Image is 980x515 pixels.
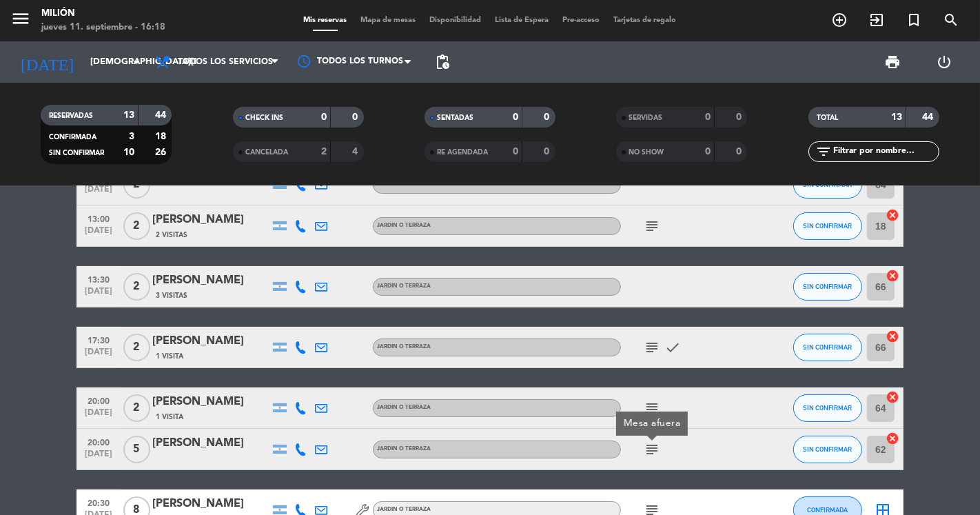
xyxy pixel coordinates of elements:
[10,8,31,34] button: menu
[624,416,681,431] div: Mesa afuera
[936,54,952,70] i: power_settings_new
[513,112,518,122] strong: 0
[41,21,165,34] div: jueves 11. septiembre - 16:18
[817,114,838,121] span: TOTAL
[10,47,83,77] i: [DATE]
[321,147,327,156] strong: 2
[49,150,104,156] span: SIN CONFIRMAR
[123,436,150,463] span: 5
[793,212,862,240] button: SIN CONFIRMAR
[705,112,711,122] strong: 0
[81,287,116,303] span: [DATE]
[793,394,862,422] button: SIN CONFIRMAR
[906,12,922,28] i: turned_in_not
[919,41,970,83] div: LOG OUT
[943,12,959,28] i: search
[607,17,684,24] span: Tarjetas de regalo
[81,332,116,347] span: 17:30
[644,339,660,356] i: subject
[81,392,116,408] span: 20:00
[793,273,862,301] button: SIN CONFIRMAR
[123,148,134,157] strong: 10
[437,149,488,156] span: RE AGENDADA
[10,8,31,29] i: menu
[815,143,832,160] i: filter_list
[81,408,116,424] span: [DATE]
[81,185,116,201] span: [DATE]
[437,114,473,121] span: SENTADAS
[156,412,183,423] span: 1 Visita
[793,334,862,361] button: SIN CONFIRMAR
[152,495,269,513] div: [PERSON_NAME]
[377,223,431,228] span: JARDIN o TERRAZA
[245,149,288,156] span: CANCELADA
[891,112,902,122] strong: 13
[377,344,431,350] span: JARDIN o TERRAZA
[644,218,660,234] i: subject
[808,506,848,514] span: CONFIRMADA
[155,132,169,141] strong: 18
[297,17,354,24] span: Mis reservas
[644,441,660,458] i: subject
[128,54,145,70] i: arrow_drop_down
[831,12,848,28] i: add_circle_outline
[81,210,116,226] span: 13:00
[705,147,711,156] strong: 0
[152,272,269,290] div: [PERSON_NAME]
[922,112,936,122] strong: 44
[377,283,431,289] span: JARDIN o TERRAZA
[156,351,183,362] span: 1 Visita
[123,212,150,240] span: 2
[423,17,489,24] span: Disponibilidad
[123,394,150,422] span: 2
[489,17,556,24] span: Lista de Espera
[804,222,853,230] span: SIN CONFIRMAR
[81,450,116,465] span: [DATE]
[793,436,862,463] button: SIN CONFIRMAR
[736,147,744,156] strong: 0
[352,112,360,122] strong: 0
[377,181,431,187] span: JARDIN o TERRAZA
[886,330,899,343] i: cancel
[832,144,939,159] input: Filtrar por nombre...
[804,343,853,351] span: SIN CONFIRMAR
[155,110,169,120] strong: 44
[81,226,116,242] span: [DATE]
[129,132,134,141] strong: 3
[81,271,116,287] span: 13:30
[804,283,853,290] span: SIN CONFIRMAR
[49,112,93,119] span: RESERVADAS
[123,110,134,120] strong: 13
[644,400,660,416] i: subject
[41,7,165,21] div: Milión
[804,445,853,453] span: SIN CONFIRMAR
[868,12,885,28] i: exit_to_app
[352,147,360,156] strong: 4
[886,269,899,283] i: cancel
[123,273,150,301] span: 2
[804,404,853,412] span: SIN CONFIRMAR
[884,54,901,70] span: print
[629,114,662,121] span: SERVIDAS
[156,290,187,301] span: 3 Visitas
[544,112,553,122] strong: 0
[354,17,423,24] span: Mapa de mesas
[81,347,116,363] span: [DATE]
[736,112,744,122] strong: 0
[152,393,269,411] div: [PERSON_NAME]
[49,134,96,141] span: CONFIRMADA
[886,208,899,222] i: cancel
[321,112,327,122] strong: 0
[156,230,187,241] span: 2 Visitas
[123,334,150,361] span: 2
[886,432,899,445] i: cancel
[377,507,431,512] span: JARDIN o TERRAZA
[81,434,116,450] span: 20:00
[81,494,116,510] span: 20:30
[886,390,899,404] i: cancel
[544,147,553,156] strong: 0
[152,434,269,452] div: [PERSON_NAME]
[556,17,607,24] span: Pre-acceso
[434,54,451,70] span: pending_actions
[513,147,518,156] strong: 0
